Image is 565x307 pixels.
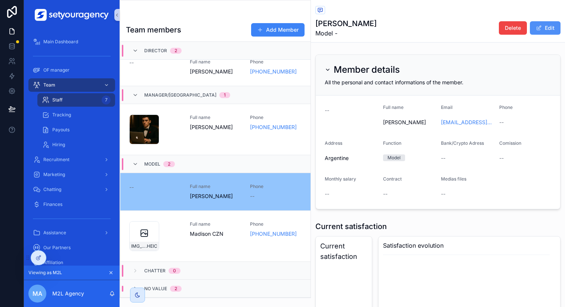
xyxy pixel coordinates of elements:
[120,48,311,86] a: --Full name[PERSON_NAME]Phone[PHONE_NUMBER]
[325,107,329,114] span: --
[43,260,63,266] span: Affiliation
[190,221,241,227] span: Full name
[129,59,134,66] span: --
[250,184,302,189] span: Phone
[33,289,42,298] span: MA
[129,184,134,191] span: --
[175,48,177,54] div: 2
[28,183,115,196] a: Chatting
[250,230,297,238] a: [PHONE_NUMBER]
[120,173,311,210] a: --Full name[PERSON_NAME]Phone--
[37,108,115,122] a: Tracking
[383,241,556,250] span: Satisfaction evolution
[28,63,115,77] a: OF manager
[120,104,311,155] a: Full name[PERSON_NAME]Phone[PHONE_NUMBER]
[43,245,71,251] span: Our Partners
[250,123,297,131] a: [PHONE_NUMBER]
[43,82,55,88] span: Team
[383,119,435,126] span: [PERSON_NAME]
[28,168,115,181] a: Marketing
[173,268,176,274] div: 0
[383,104,404,110] span: Full name
[388,154,401,161] div: Model
[43,201,62,207] span: Finances
[325,154,377,162] span: Argentine
[43,230,66,236] span: Assistance
[499,119,504,126] span: --
[530,21,561,35] button: Edit
[102,95,111,104] div: 7
[35,9,109,21] img: App logo
[52,127,70,133] span: Payouts
[144,268,166,274] span: Chatter
[505,24,521,32] span: Delete
[441,119,493,126] a: [EMAIL_ADDRESS][DOMAIN_NAME]
[383,176,402,182] span: Contract
[383,190,388,198] span: --
[383,140,401,146] span: Function
[250,68,297,75] a: [PHONE_NUMBER]
[315,18,377,29] h1: [PERSON_NAME]
[499,154,504,162] span: --
[190,123,241,131] span: [PERSON_NAME]
[43,187,61,192] span: Chatting
[52,97,62,103] span: Staff
[190,230,241,238] span: Madison CZN
[37,93,115,107] a: Staff7
[190,68,241,75] span: [PERSON_NAME]
[175,286,177,292] div: 2
[325,190,329,198] span: --
[52,112,71,118] span: Tracking
[224,92,226,98] div: 1
[28,35,115,48] a: Main Dashboard
[37,123,115,137] a: Payouts
[144,161,160,167] span: Model
[251,23,305,37] button: Add Member
[441,140,484,146] span: Bank/Crypto Adress
[441,104,453,110] span: Email
[24,30,120,266] div: scrollable content
[168,161,170,167] div: 2
[28,78,115,92] a: Team
[315,221,387,232] h1: Current satisfaction
[131,243,146,249] span: IMG_2324
[144,48,167,54] span: Director
[37,138,115,151] a: Hiring
[28,153,115,166] a: Recruitment
[441,154,445,162] span: --
[43,39,78,45] span: Main Dashboard
[146,243,157,249] span: .HEIC
[120,210,311,261] a: IMG_2324.HEICFull nameMadison CZNPhone[PHONE_NUMBER]
[320,241,367,262] h3: Current satisfaction
[190,192,241,200] span: [PERSON_NAME]
[325,176,356,182] span: Monthly salary
[28,256,115,269] a: Affiliation
[190,59,241,65] span: Full name
[43,172,65,178] span: Marketing
[28,270,62,276] span: Viewing as M2L
[441,176,466,182] span: Medias files
[190,115,241,120] span: Full name
[441,190,445,198] span: --
[250,192,254,200] span: --
[499,140,521,146] span: Comission
[43,67,70,73] span: OF manager
[144,92,216,98] span: Manager/[GEOGRAPHIC_DATA]
[144,286,167,292] span: No value
[334,64,400,76] h2: Member details
[325,140,342,146] span: Address
[43,157,70,163] span: Recruitment
[126,25,181,35] h1: Team members
[28,198,115,211] a: Finances
[499,21,527,35] button: Delete
[499,104,513,110] span: Phone
[250,221,302,227] span: Phone
[190,184,241,189] span: Full name
[250,115,302,120] span: Phone
[315,29,377,38] span: Model -
[52,290,84,297] p: M2L Agency
[325,79,463,85] span: All the personal and contact informations of the member.
[250,59,302,65] span: Phone
[52,142,65,148] span: Hiring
